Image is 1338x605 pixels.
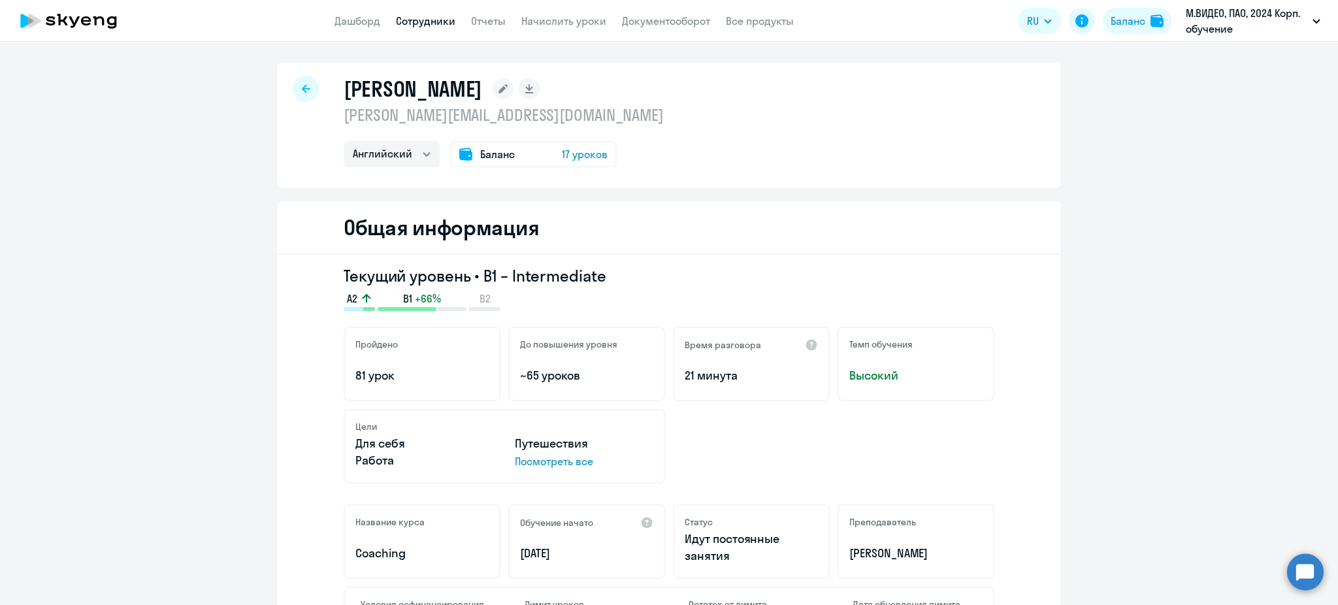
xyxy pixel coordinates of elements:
[685,339,761,351] h5: Время разговора
[396,14,455,27] a: Сотрудники
[849,545,983,562] p: [PERSON_NAME]
[403,291,412,306] span: B1
[355,516,425,528] h5: Название курса
[521,14,606,27] a: Начислить уроки
[515,435,653,452] p: Путешествия
[480,291,491,306] span: B2
[1027,13,1039,29] span: RU
[726,14,794,27] a: Все продукты
[471,14,506,27] a: Отчеты
[344,265,994,286] h3: Текущий уровень • B1 – Intermediate
[344,105,664,125] p: [PERSON_NAME][EMAIL_ADDRESS][DOMAIN_NAME]
[355,435,494,452] p: Для себя
[685,531,818,564] p: Идут постоянные занятия
[1179,5,1327,37] button: М.ВИДЕО, ПАО, 2024 Корп. обучение
[334,14,380,27] a: Дашборд
[562,146,608,162] span: 17 уроков
[1186,5,1307,37] p: М.ВИДЕО, ПАО, 2024 Корп. обучение
[355,367,489,384] p: 81 урок
[1103,8,1171,34] button: Балансbalance
[480,146,515,162] span: Баланс
[415,291,441,306] span: +66%
[685,367,818,384] p: 21 минута
[622,14,710,27] a: Документооборот
[355,545,489,562] p: Coaching
[520,517,593,529] h5: Обучение начато
[355,452,494,469] p: Работа
[685,516,713,528] h5: Статус
[347,291,357,306] span: A2
[355,338,398,350] h5: Пройдено
[520,338,617,350] h5: До повышения уровня
[520,545,653,562] p: [DATE]
[1111,13,1145,29] div: Баланс
[355,421,377,433] h5: Цели
[1150,14,1164,27] img: balance
[344,214,539,240] h2: Общая информация
[849,516,916,528] h5: Преподаватель
[849,338,913,350] h5: Темп обучения
[515,453,653,469] p: Посмотреть все
[849,367,983,384] span: Высокий
[1018,8,1061,34] button: RU
[520,367,653,384] p: ~65 уроков
[344,76,482,102] h1: [PERSON_NAME]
